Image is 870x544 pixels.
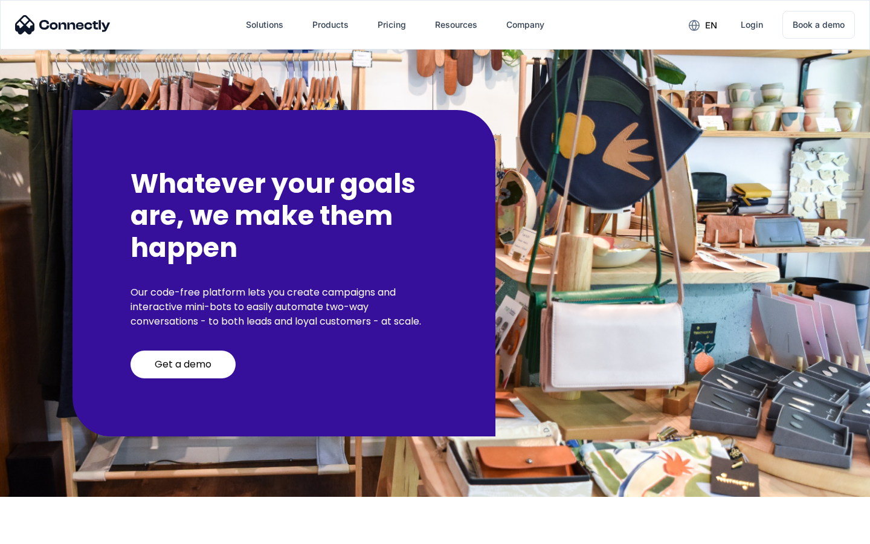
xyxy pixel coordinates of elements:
[24,523,72,540] ul: Language list
[782,11,855,39] a: Book a demo
[303,10,358,39] div: Products
[130,168,437,264] h2: Whatever your goals are, we make them happen
[130,285,437,329] p: Our code-free platform lets you create campaigns and interactive mini-bots to easily automate two...
[705,17,717,34] div: en
[679,16,726,34] div: en
[497,10,554,39] div: Company
[731,10,773,39] a: Login
[312,16,349,33] div: Products
[155,358,211,371] div: Get a demo
[741,16,763,33] div: Login
[12,523,72,540] aside: Language selected: English
[435,16,477,33] div: Resources
[130,351,236,378] a: Get a demo
[15,15,111,34] img: Connectly Logo
[368,10,416,39] a: Pricing
[378,16,406,33] div: Pricing
[425,10,487,39] div: Resources
[246,16,283,33] div: Solutions
[506,16,544,33] div: Company
[236,10,293,39] div: Solutions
